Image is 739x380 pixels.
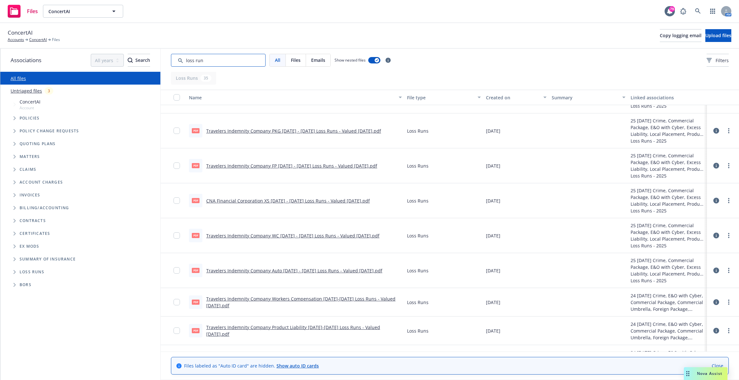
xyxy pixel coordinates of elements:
[52,37,60,43] span: Files
[631,242,704,249] div: Loss Runs - 2025
[206,296,395,309] a: Travelers Indemnity Company Workers Compensation [DATE]-[DATE] Loss Runs - Valued [DATE].pdf
[171,54,266,67] input: Search by keyword...
[174,128,180,134] input: Toggle Row Selected
[684,367,727,380] button: Nova Assist
[276,363,319,369] a: Show auto ID cards
[174,327,180,334] input: Toggle Row Selected
[20,129,79,133] span: Policy change requests
[128,54,150,66] div: Search
[206,163,377,169] a: Travelers Indemnity Company FP [DATE] - [DATE] Loss Runs - Valued [DATE].pdf
[192,198,200,203] span: pdf
[677,5,690,18] a: Report a Bug
[631,137,704,144] div: Loss Runs - 2025
[174,232,180,239] input: Toggle Row Selected
[631,117,704,137] div: 25 [DATE] Crime, Commercial Package, E&O with Cyber, Excess Liability, Local Placement, Product L...
[407,232,429,239] span: Loss Runs
[192,328,200,333] span: pdf
[631,277,704,284] div: Loss Runs - 2025
[174,162,180,169] input: Toggle Row Selected
[407,162,429,169] span: Loss Runs
[483,90,549,105] button: Created on
[486,162,500,169] span: [DATE]
[707,54,729,67] button: Filters
[692,5,704,18] a: Search
[486,128,500,134] span: [DATE]
[631,349,704,369] div: 24 [DATE] Crime, E&O with Cyber, Commercial Package, Commercial Umbrella, Foreign Package, Worker...
[725,127,733,135] a: more
[20,116,40,120] span: Policies
[486,327,500,334] span: [DATE]
[725,327,733,335] a: more
[669,6,675,12] div: 79
[20,283,31,287] span: BORs
[725,298,733,306] a: more
[20,206,69,210] span: Billing/Accounting
[192,300,200,304] span: pdf
[20,193,40,197] span: Invoices
[725,267,733,274] a: more
[697,371,722,376] span: Nova Assist
[192,163,200,168] span: pdf
[174,299,180,305] input: Toggle Row Selected
[20,142,56,146] span: Quoting plans
[486,299,500,306] span: [DATE]
[631,187,704,207] div: 25 [DATE] Crime, Commercial Package, E&O with Cyber, Excess Liability, Local Placement, Product L...
[48,8,104,15] span: ConcertAI
[407,267,429,274] span: Loss Runs
[335,57,366,63] span: Show nested files
[725,197,733,204] a: more
[660,32,701,38] span: Copy logging email
[206,324,380,337] a: Travelers Indemnity Company Product Liability [DATE]-[DATE] Loss Runs - Valued [DATE].pdf
[174,94,180,101] input: Select all
[206,128,381,134] a: Travelers Indemnity Company PKG [DATE] - [DATE] Loss Runs - Valued [DATE].pdf
[486,197,500,204] span: [DATE]
[8,37,24,43] a: Accounts
[20,180,63,184] span: Account charges
[407,128,429,134] span: Loss Runs
[20,257,76,261] span: Summary of insurance
[725,232,733,239] a: more
[407,197,429,204] span: Loss Runs
[705,29,731,42] button: Upload files
[128,58,133,63] svg: Search
[549,90,628,105] button: Summary
[486,267,500,274] span: [DATE]
[11,56,41,64] span: Associations
[5,2,40,20] a: Files
[206,268,382,274] a: Travelers Indemnity Company Auto [DATE] - [DATE] Loss Runs - Valued [DATE].pdf
[20,105,40,111] span: Account
[27,9,38,14] span: Files
[404,90,483,105] button: File type
[407,94,474,101] div: File type
[206,198,370,204] a: CNA Financial Corporation XS [DATE] - [DATE] Loss Runs - Valued [DATE].pdf
[174,197,180,204] input: Toggle Row Selected
[174,267,180,274] input: Toggle Row Selected
[706,5,719,18] a: Switch app
[631,152,704,172] div: 25 [DATE] Crime, Commercial Package, E&O with Cyber, Excess Liability, Local Placement, Product L...
[631,207,704,214] div: Loss Runs - 2025
[29,37,47,43] a: ConcertAI
[43,5,123,18] button: ConcertAI
[184,362,319,369] span: Files labeled as "Auto ID card" are hidden.
[631,321,704,341] div: 24 [DATE] Crime, E&O with Cyber, Commercial Package, Commercial Umbrella, Foreign Package, Worker...
[20,98,40,105] span: ConcertAI
[20,168,36,171] span: Claims
[45,87,53,95] div: 3
[206,233,379,239] a: Travelers Indemnity Company WC [DATE] - [DATE] Loss Runs - Valued [DATE].pdf
[189,94,395,101] div: Name
[716,57,729,64] span: Filters
[552,94,618,101] div: Summary
[631,103,704,109] div: Loss Runs - 2025
[8,29,33,37] span: ConcertAI
[486,232,500,239] span: [DATE]
[186,90,404,105] button: Name
[20,232,50,235] span: Certificates
[0,202,160,291] div: Folder Tree Example
[725,162,733,169] a: more
[275,57,280,63] span: All
[660,29,701,42] button: Copy logging email
[20,270,44,274] span: Loss Runs
[631,172,704,179] div: Loss Runs - 2025
[407,327,429,334] span: Loss Runs
[20,155,40,159] span: Matters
